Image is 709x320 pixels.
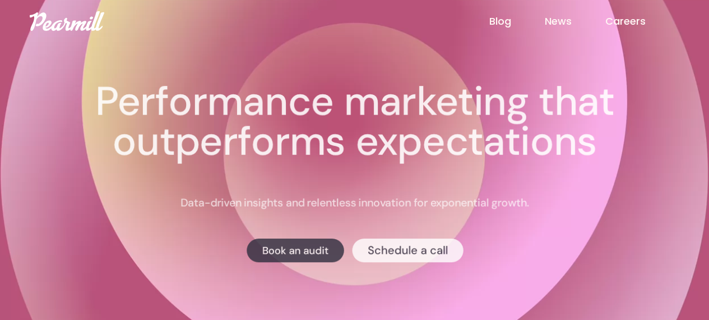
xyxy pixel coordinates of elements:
a: Blog [489,14,545,29]
a: Careers [605,14,679,29]
a: Book an audit [246,239,344,262]
p: Data-driven insights and relentless innovation for exponential growth. [180,196,529,211]
img: Pearmill logo [30,11,104,31]
h1: Performance marketing that outperforms expectations [59,82,650,162]
a: Schedule a call [351,239,462,262]
a: News [545,14,605,29]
